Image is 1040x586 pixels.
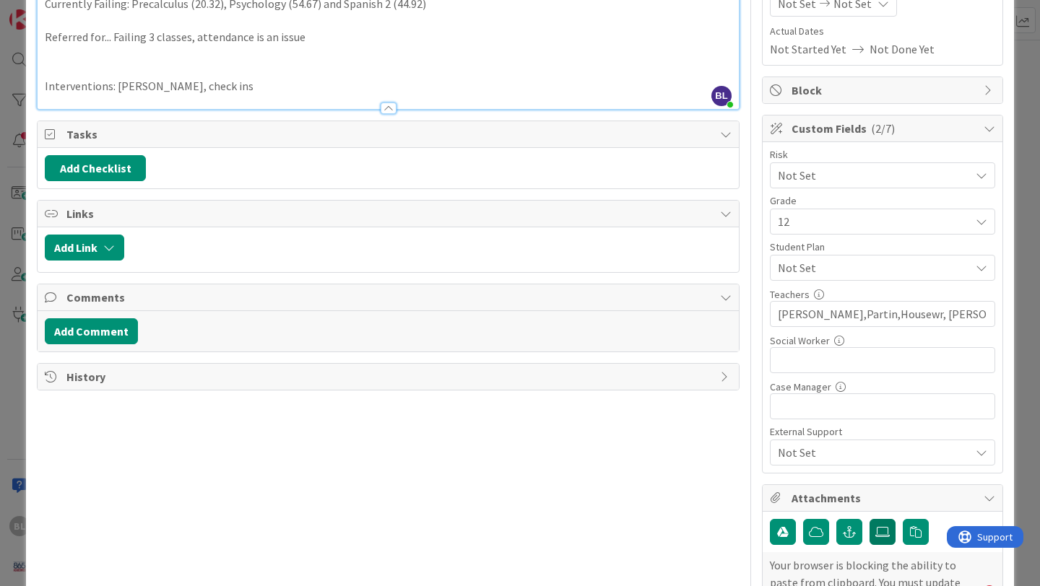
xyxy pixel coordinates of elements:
[871,121,895,136] span: ( 2/7 )
[778,444,970,461] span: Not Set
[770,196,995,206] div: Grade
[778,211,963,232] span: 12
[45,29,732,45] p: Referred for... Failing 3 classes, attendance is an issue
[66,126,713,143] span: Tasks
[770,380,831,393] label: Case Manager
[870,40,935,58] span: Not Done Yet
[778,165,963,185] span: Not Set
[66,368,713,385] span: History
[770,149,995,159] div: Risk
[770,334,830,347] label: Social Worker
[770,288,810,301] label: Teachers
[770,40,846,58] span: Not Started Yet
[711,86,732,106] span: BL
[778,259,970,276] span: Not Set
[792,489,976,507] span: Attachments
[66,205,713,222] span: Links
[792,82,976,99] span: Block
[45,235,124,261] button: Add Link
[792,120,976,137] span: Custom Fields
[45,155,146,181] button: Add Checklist
[770,24,995,39] span: Actual Dates
[770,242,995,252] div: Student Plan
[30,2,66,19] span: Support
[45,78,732,95] p: Interventions: [PERSON_NAME], check ins
[770,427,995,437] div: External Support
[66,289,713,306] span: Comments
[45,318,138,344] button: Add Comment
